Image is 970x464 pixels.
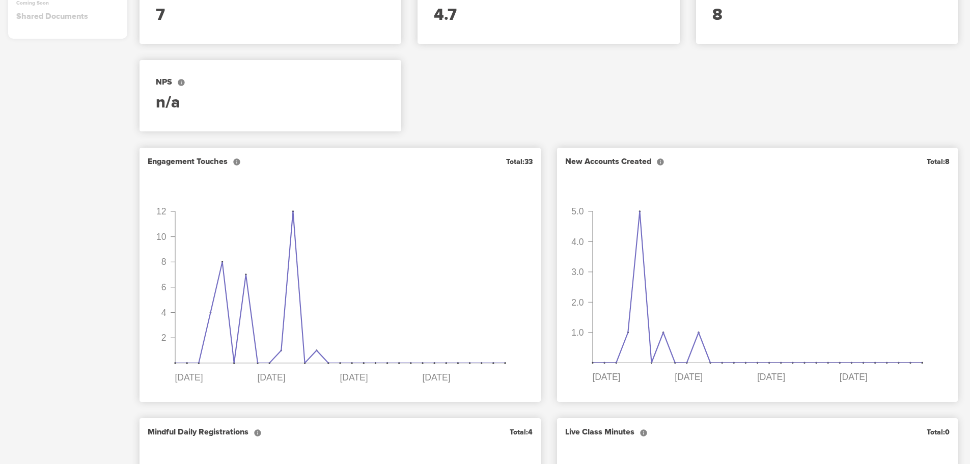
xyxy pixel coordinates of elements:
tspan: [DATE] [257,372,285,383]
div: New Accounts Created [565,156,664,168]
svg: The total number of participants who registered to attend a Mindful Daily session. [254,429,262,437]
tspan: 3.0 [571,267,584,277]
tspan: 12 [156,206,166,216]
div: Shared Documents [16,11,119,22]
div: Total: 8 [927,157,950,167]
tspan: 2.0 [571,297,584,308]
div: Total: 33 [506,157,533,167]
tspan: [DATE] [340,372,368,383]
tspan: 10 [156,232,167,242]
div: Engagement Touches [148,156,241,168]
tspan: [DATE] [175,372,203,383]
svg: A widely used satisfaction measure to determine a customer's propensity to recommend the service ... [177,78,185,87]
div: 8 [712,4,941,28]
div: n/a [156,92,385,115]
tspan: [DATE] [422,372,450,383]
tspan: [DATE] [840,372,868,383]
tspan: 5.0 [571,206,584,216]
div: Mindful Daily Registrations [148,426,262,438]
svg: The number of new unique participants who created accounts for eM Life. [656,158,664,166]
div: Live Class Minutes [565,426,648,438]
div: Total: 0 [927,427,950,438]
tspan: 6 [161,282,167,292]
tspan: 2 [161,333,167,343]
svg: The total number of engaged touches of the various eM life features and programs during the period. [233,158,241,166]
div: NPS [156,76,385,88]
svg: The total Minutes of Mindfulness delivered to participants from all live programs. [640,429,648,437]
tspan: [DATE] [592,372,620,383]
tspan: [DATE] [757,372,785,383]
div: 4.7 [434,4,663,28]
div: 7 [156,4,385,28]
tspan: [DATE] [675,372,703,383]
tspan: 4 [161,308,167,318]
tspan: 4.0 [571,237,584,247]
tspan: 1.0 [571,327,584,338]
div: Total: 4 [510,427,533,438]
tspan: 8 [161,257,167,267]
